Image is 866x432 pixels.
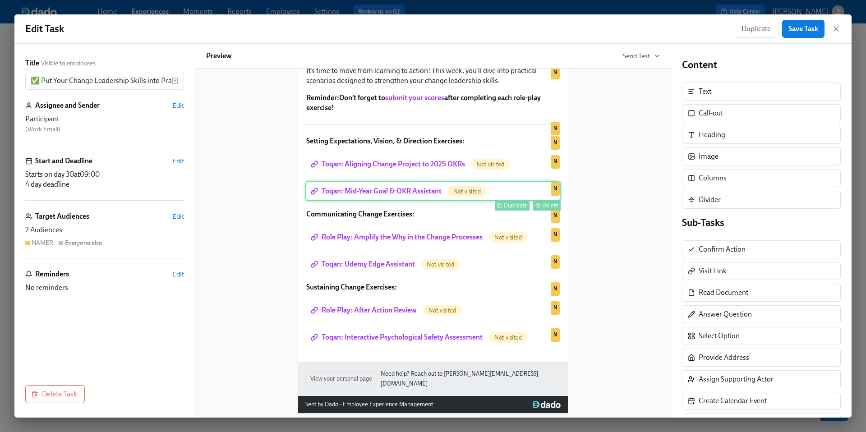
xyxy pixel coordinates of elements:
[699,353,749,363] div: Provide Address
[305,254,561,274] div: Toqan: Udemy Edge AssistantNot visitedN
[25,114,184,124] div: Participant
[33,390,77,399] span: Delete Task
[682,240,841,258] div: Confirm Action
[25,170,184,179] div: Starts on day 30
[682,169,841,187] div: Columns
[25,156,184,201] div: Start and DeadlineEditStarts on day 30at09:004 day deadline
[25,385,85,403] button: Delete Task
[699,309,752,319] div: Answer Question
[305,181,561,201] div: Toqan: Mid-Year Goal & OKR AssistantNot visited Duplicate DeleteN
[171,77,179,84] svg: Insert text variable
[699,195,721,205] div: Divider
[682,83,841,101] div: Text
[25,58,39,68] label: Title
[305,135,561,147] div: Setting Expectations, Vision, & Direction Exercises:N
[734,20,778,38] button: Duplicate
[381,369,561,389] a: Need help? Reach out to [PERSON_NAME][EMAIL_ADDRESS][DOMAIN_NAME]
[551,182,560,196] div: Used by NAMER audience
[305,121,561,128] div: N
[206,51,232,61] h6: Preview
[682,126,841,144] div: Heading
[172,156,184,165] button: Edit
[699,396,767,406] div: Create Calendar Event
[172,101,184,110] button: Edit
[305,300,561,320] div: Role Play: After Action ReviewNot visitedN
[788,24,818,33] span: Save Task
[682,370,841,388] div: Assign Supporting Actor
[305,400,433,409] div: Sent by Dado - Employee Experience Management
[25,125,60,133] span: ( Work Email )
[551,301,560,315] div: Used by NAMER audience
[551,328,560,342] div: Used by NAMER audience
[782,20,825,38] button: Save Task
[699,244,746,254] div: Confirm Action
[305,227,561,247] div: Role Play: Amplify the Why in the Change ProcessesNot visitedN
[682,327,841,345] div: Select Option
[74,170,100,179] span: at 09:00
[682,191,841,209] div: Divider
[533,200,561,211] button: Delete
[623,51,660,60] button: Send Test
[305,65,561,114] div: It’s time to move from learning to action! This week, you’ll dive into practical scenarios design...
[682,262,841,280] div: Visit Link
[682,216,841,230] h4: Sub-Tasks
[699,130,725,140] div: Heading
[172,270,184,279] button: Edit
[682,349,841,367] div: Provide Address
[699,374,774,384] div: Assign Supporting Actor
[551,136,560,150] div: Used by NAMER audience
[25,283,184,293] div: No reminders
[699,152,719,161] div: Image
[542,202,559,209] div: Delete
[35,101,100,110] h6: Assignee and Sender
[305,327,561,347] div: Toqan: Interactive Psychological Safety AssessmentNot visitedN
[551,255,560,269] div: Used by NAMER audience
[172,212,184,221] button: Edit
[25,225,184,235] div: 2 Audiences
[310,374,372,383] span: View your personal page
[682,147,841,165] div: Image
[305,154,561,174] div: Toqan: Aligning Change Project to 2025 OKRsNot visitedN
[65,239,102,247] div: Everyone else
[35,211,89,221] h6: Target Audiences
[305,208,561,220] div: Communicating Change Exercises:N
[682,284,841,302] div: Read Document
[305,281,561,293] div: Sustaining Change Exercises:N
[504,202,528,209] div: Duplicate
[41,59,96,68] span: Visible to employees
[551,228,560,242] div: Used by NAMER audience
[533,401,561,408] img: Dado
[25,101,184,145] div: Assignee and SenderEditParticipant (Work Email)
[551,155,560,169] div: Used by NAMER audience
[699,87,711,97] div: Text
[551,122,560,135] div: Used by NAMER audience
[551,66,560,79] div: Used by NAMER audience
[682,104,841,122] div: Call-out
[699,331,740,341] div: Select Option
[742,24,771,33] span: Duplicate
[35,156,92,166] h6: Start and Deadline
[699,108,723,118] div: Call-out
[699,266,727,276] div: Visit Link
[699,288,748,298] div: Read Document
[682,305,841,323] div: Answer Question
[682,414,841,432] div: Upload File
[25,211,184,258] div: Target AudiencesEdit2 AudiencesNAMEREveryone else
[699,173,727,183] div: Columns
[551,209,560,223] div: Used by NAMER audience
[35,269,69,279] h6: Reminders
[25,180,69,188] span: 4 day deadline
